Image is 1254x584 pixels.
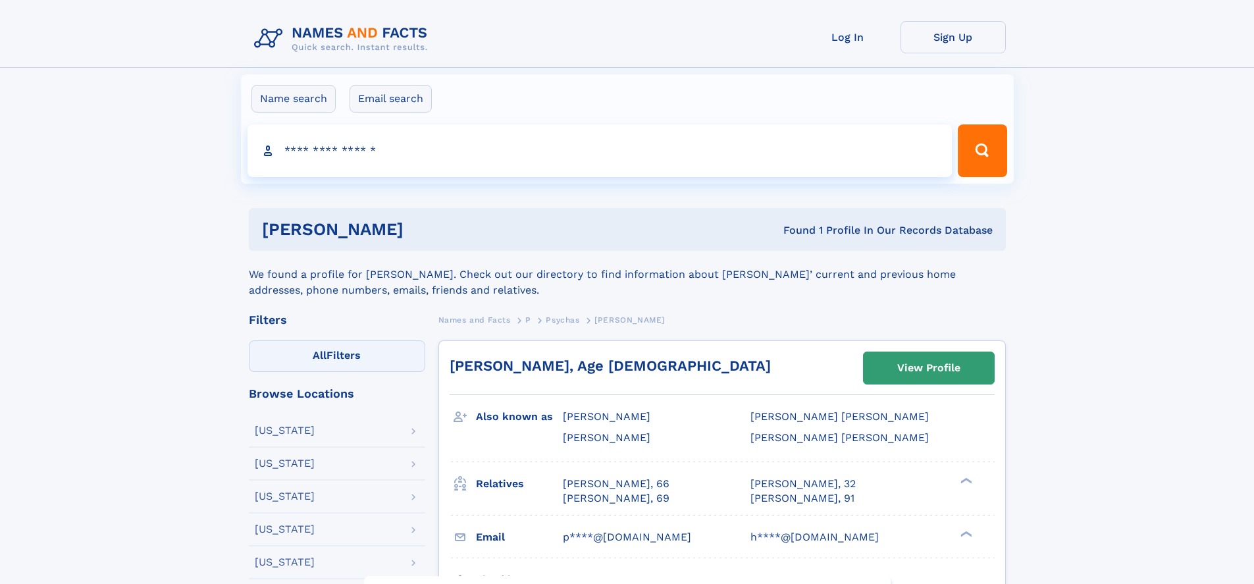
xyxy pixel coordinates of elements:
span: Psychas [546,315,579,325]
span: [PERSON_NAME] [PERSON_NAME] [750,431,929,444]
div: We found a profile for [PERSON_NAME]. Check out our directory to find information about [PERSON_N... [249,251,1006,298]
span: [PERSON_NAME] [563,431,650,444]
span: P [525,315,531,325]
a: [PERSON_NAME], 91 [750,491,854,506]
span: All [313,349,327,361]
div: ❯ [957,529,973,538]
span: [PERSON_NAME] [563,410,650,423]
a: [PERSON_NAME], 69 [563,491,669,506]
span: [PERSON_NAME] [PERSON_NAME] [750,410,929,423]
a: [PERSON_NAME], 66 [563,477,669,491]
a: Log In [795,21,901,53]
a: Psychas [546,311,579,328]
label: Filters [249,340,425,372]
div: View Profile [897,353,960,383]
h3: Email [476,526,563,548]
a: Sign Up [901,21,1006,53]
input: search input [248,124,953,177]
div: [US_STATE] [255,557,315,568]
button: Search Button [958,124,1006,177]
img: Logo Names and Facts [249,21,438,57]
h3: Also known as [476,406,563,428]
div: ❯ [957,476,973,485]
a: Names and Facts [438,311,511,328]
div: [US_STATE] [255,425,315,436]
h1: [PERSON_NAME] [262,221,594,238]
div: [US_STATE] [255,491,315,502]
div: [US_STATE] [255,524,315,535]
a: [PERSON_NAME], Age [DEMOGRAPHIC_DATA] [450,358,771,374]
h3: Relatives [476,473,563,495]
div: Found 1 Profile In Our Records Database [593,223,993,238]
a: [PERSON_NAME], 32 [750,477,856,491]
label: Email search [350,85,432,113]
div: [US_STATE] [255,458,315,469]
a: P [525,311,531,328]
span: [PERSON_NAME] [594,315,665,325]
div: Filters [249,314,425,326]
div: Browse Locations [249,388,425,400]
a: View Profile [864,352,994,384]
label: Name search [251,85,336,113]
